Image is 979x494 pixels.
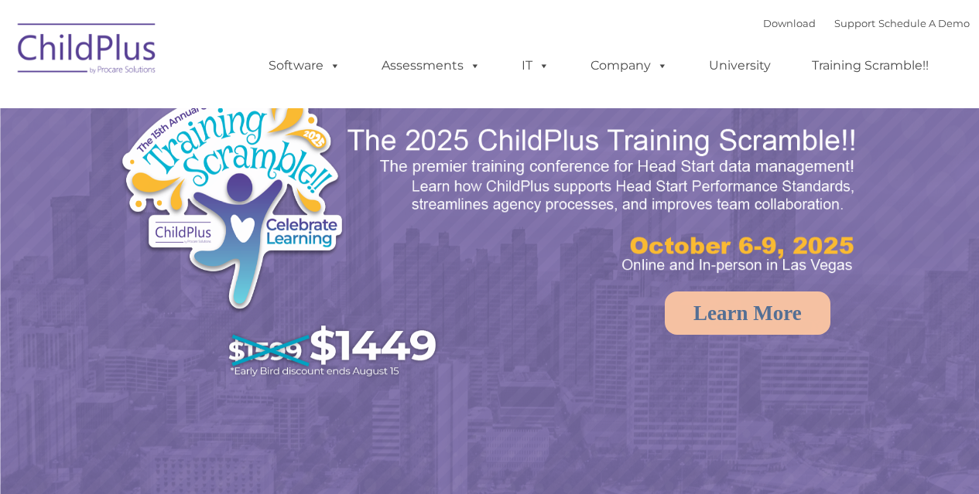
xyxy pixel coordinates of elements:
[253,50,356,81] a: Software
[665,291,830,335] a: Learn More
[10,12,165,90] img: ChildPlus by Procare Solutions
[834,17,875,29] a: Support
[796,50,944,81] a: Training Scramble!!
[763,17,816,29] a: Download
[878,17,970,29] a: Schedule A Demo
[506,50,565,81] a: IT
[366,50,496,81] a: Assessments
[693,50,786,81] a: University
[575,50,683,81] a: Company
[763,17,970,29] font: |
